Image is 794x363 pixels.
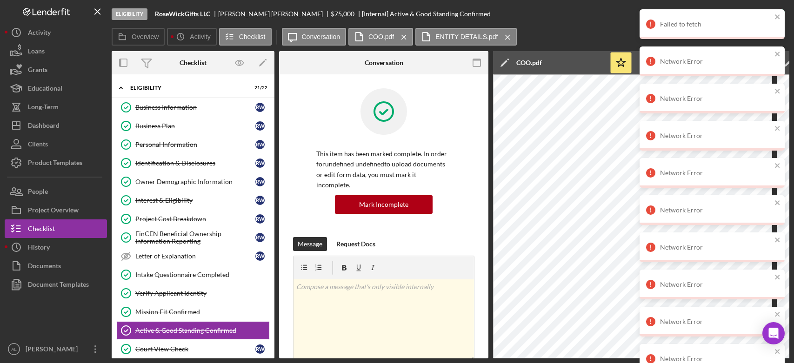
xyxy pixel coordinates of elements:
a: Active & Good Standing Confirmed [116,321,270,340]
a: Personal InformationRW [116,135,270,154]
div: Clients [28,135,48,156]
label: COO.pdf [368,33,394,40]
div: R W [255,140,265,149]
div: Mark Incomplete [359,195,408,214]
div: Network Error [660,132,772,139]
div: [PERSON_NAME] [PERSON_NAME] [218,10,331,18]
div: Long-Term [28,98,59,119]
div: Court View Check [135,345,255,353]
button: COO.pdf [348,28,413,46]
div: Loans [28,42,45,63]
div: People [28,182,48,203]
button: close [774,199,781,208]
div: Letter of Explanation [135,252,255,260]
div: Network Error [660,355,772,363]
div: Checklist [180,59,207,66]
button: close [774,125,781,133]
button: Conversation [282,28,347,46]
p: This item has been marked complete. In order for undefined undefined to upload documents or edit ... [316,149,451,191]
div: Documents [28,257,61,277]
div: R W [255,121,265,131]
button: Loans [5,42,107,60]
label: Conversation [302,33,340,40]
div: Conversation [365,59,403,66]
button: Educational [5,79,107,98]
div: Network Error [660,95,772,102]
div: Network Error [660,318,772,325]
div: Open Intercom Messenger [762,322,785,344]
div: Dashboard [28,116,60,137]
button: Grants [5,60,107,79]
div: R W [255,196,265,205]
button: Long-Term [5,98,107,116]
a: Owner Demographic InformationRW [116,172,270,191]
a: Verify Applicant Identity [116,284,270,303]
div: Checklist [28,219,55,240]
div: Project Overview [28,201,79,222]
a: Business InformationRW [116,98,270,117]
button: close [774,348,781,356]
button: Product Templates [5,153,107,172]
div: R W [255,103,265,112]
div: History [28,238,50,259]
button: close [774,310,781,319]
a: Business PlanRW [116,117,270,135]
a: Mission Fit Confirmed [116,303,270,321]
div: Identification & Disclosures [135,159,255,167]
button: Mark Incomplete [335,195,433,214]
div: Message [298,237,322,251]
div: Failed to fetch [660,20,772,28]
button: Overview [112,28,165,46]
div: Personal Information [135,141,255,148]
a: FinCEN Beneficial Ownership Information ReportingRW [116,228,270,247]
div: R W [255,251,265,261]
div: Network Error [660,169,772,177]
button: Activity [167,28,216,46]
button: close [774,87,781,96]
div: Request Docs [336,237,375,251]
button: close [774,50,781,59]
button: History [5,238,107,257]
label: ENTITY DETAILS.pdf [435,33,498,40]
div: COO.pdf [516,59,542,66]
div: Verify Applicant Identity [135,290,269,297]
button: close [774,236,781,245]
a: Project Cost BreakdownRW [116,210,270,228]
div: R W [255,177,265,186]
button: Activity [5,23,107,42]
div: Intake Questionnaire Completed [135,271,269,278]
div: Mission Fit Confirmed [135,308,269,316]
button: Request Docs [332,237,380,251]
button: Dashboard [5,116,107,135]
div: Network Error [660,58,772,65]
div: [Internal] Active & Good Standing Confirmed [362,10,491,18]
div: Interest & Eligibility [135,197,255,204]
label: Activity [190,33,210,40]
button: AL[PERSON_NAME] [5,340,107,358]
button: Document Templates [5,275,107,294]
div: Owner Demographic Information [135,178,255,185]
a: Letter of ExplanationRW [116,247,270,265]
a: Interest & EligibilityRW [116,191,270,210]
div: R W [255,344,265,354]
button: Project Overview [5,201,107,219]
div: R W [255,158,265,168]
div: FinCEN Beneficial Ownership Information Reporting [135,230,255,245]
label: Checklist [239,33,266,40]
div: Eligibility [112,8,147,20]
button: Checklist [5,219,107,238]
button: Clients [5,135,107,153]
div: 21 / 22 [251,85,267,91]
button: Documents [5,257,107,275]
div: Network Error [660,206,772,214]
div: R W [255,214,265,224]
div: Complete [741,5,768,23]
